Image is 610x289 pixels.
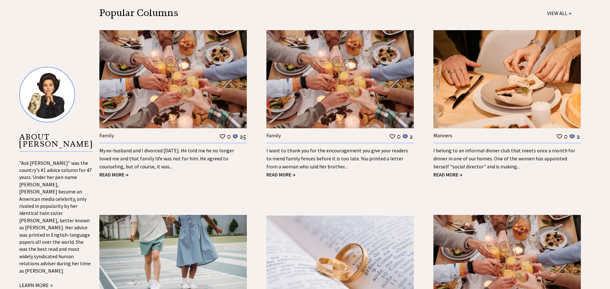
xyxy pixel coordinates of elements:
p: ABOUT [PERSON_NAME] [19,133,93,152]
td: 2 [409,132,413,140]
img: manners.jpg [433,30,581,129]
img: heart_outline%201.png [389,133,396,140]
a: VIEW ALL → [547,10,572,16]
img: Ann8%20v2%20small.png [19,67,75,123]
a: I belong to an informal dinner club that meets once a month for dinner in one of our homes. One o... [433,147,575,170]
a: LEARN MORE → [19,282,53,288]
td: 2 [576,132,580,140]
td: 0 [397,132,401,140]
td: 0 [564,132,568,140]
a: My ex-husband and I divorced [DATE]. He told me he no longer loved me and that family life was no... [99,147,234,170]
img: message_round%201.png [232,134,238,140]
img: heart_outline%201.png [556,133,563,140]
a: Family [99,132,114,139]
a: Family [266,132,281,139]
a: Manners [433,132,452,139]
img: family.jpg [266,30,414,129]
img: message_round%201.png [402,134,408,140]
td: 0 [227,132,231,140]
a: READ MORE → [266,171,296,178]
img: family.jpg [99,30,247,129]
a: READ MORE → [99,171,129,178]
div: Popular Columns [99,9,394,16]
td: 25 [239,132,246,140]
img: message_round%201.png [569,134,575,140]
a: READ MORE → [433,171,463,178]
img: heart_outline%201.png [219,133,226,140]
a: I want to thank you for the encouragement you give your readers to mend family fences before it i... [266,147,408,170]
